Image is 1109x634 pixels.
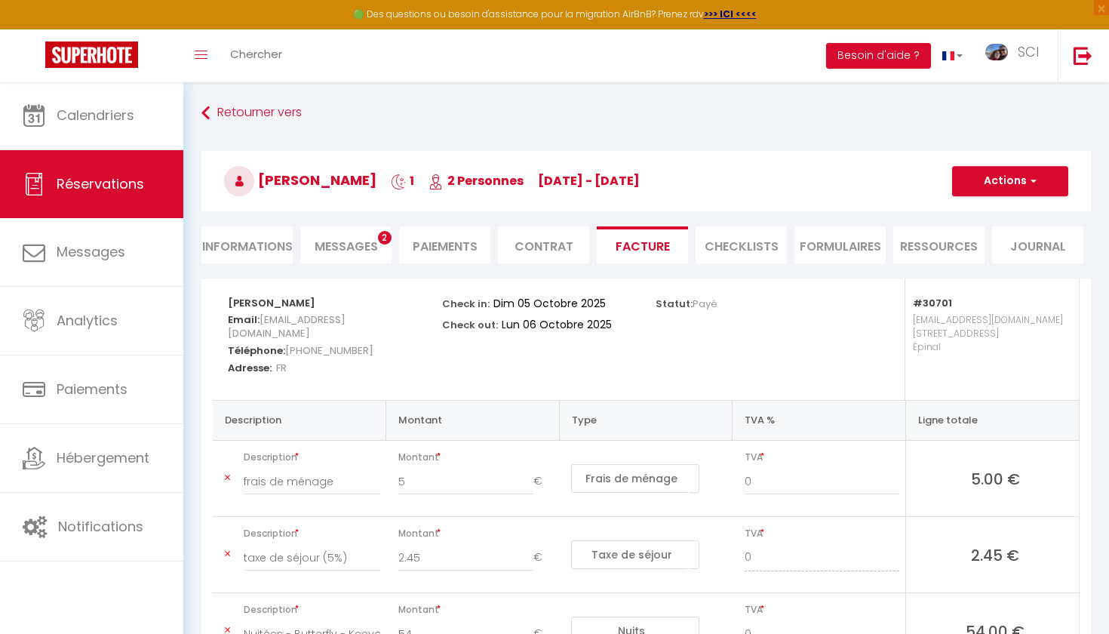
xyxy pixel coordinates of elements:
[498,226,589,263] li: Contrat
[272,357,287,379] span: . FR
[201,226,293,263] li: Informations
[228,296,315,310] strong: [PERSON_NAME]
[45,42,138,68] img: Super Booking
[244,599,380,620] span: Description
[745,599,899,620] span: TVA
[918,544,1073,565] span: 2.45 €
[399,226,490,263] li: Paiements
[913,309,1064,385] p: [EMAIL_ADDRESS][DOMAIN_NAME] [STREET_ADDRESS] Épinal
[57,448,149,467] span: Hébergement
[398,599,554,620] span: Montant
[315,238,378,255] span: Messages
[57,174,144,193] span: Réservations
[656,294,717,311] p: Statut:
[533,468,553,495] span: €
[201,100,1091,127] a: Retourner vers
[533,544,553,571] span: €
[559,400,733,440] th: Type
[974,29,1058,82] a: ... SCI
[826,43,931,69] button: Besoin d'aide ?
[391,172,414,189] span: 1
[224,171,376,189] span: [PERSON_NAME]
[244,447,380,468] span: Description
[794,226,886,263] li: FORMULAIRES
[745,447,899,468] span: TVA
[893,226,985,263] li: Ressources
[992,226,1083,263] li: Journal
[228,361,272,375] strong: Adresse:
[1074,46,1092,65] img: logout
[398,447,554,468] span: Montant
[230,46,282,62] span: Chercher
[538,172,640,189] span: [DATE] - [DATE]
[228,309,346,344] span: [EMAIL_ADDRESS][DOMAIN_NAME]
[228,343,285,358] strong: Téléphone:
[398,523,554,544] span: Montant
[58,517,143,536] span: Notifications
[386,400,560,440] th: Montant
[905,400,1079,440] th: Ligne totale
[733,400,906,440] th: TVA %
[57,242,125,261] span: Messages
[704,8,757,20] a: >>> ICI <<<<
[285,340,373,362] span: [PHONE_NUMBER]
[442,315,498,332] p: Check out:
[918,468,1073,489] span: 5.00 €
[213,400,386,440] th: Description
[1018,42,1039,61] span: SCI
[745,523,899,544] span: TVA
[696,226,787,263] li: CHECKLISTS
[244,523,380,544] span: Description
[57,380,127,399] span: Paiements
[913,296,952,310] strong: #30701
[985,44,1008,61] img: ...
[57,106,134,125] span: Calendriers
[429,172,524,189] span: 2 Personnes
[228,312,260,327] strong: Email:
[952,166,1068,196] button: Actions
[597,226,688,263] li: Facture
[57,311,118,330] span: Analytics
[219,29,293,82] a: Chercher
[442,294,490,311] p: Check in:
[378,231,392,245] span: 2
[693,297,717,311] span: Payé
